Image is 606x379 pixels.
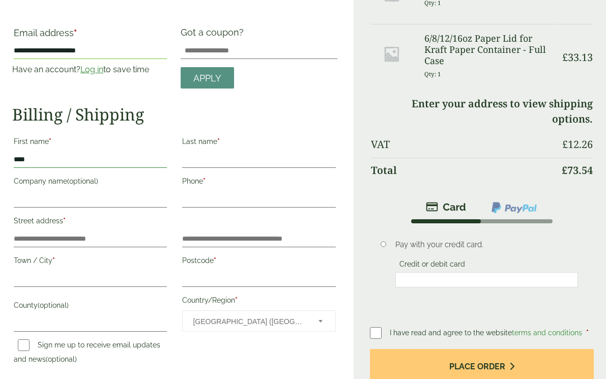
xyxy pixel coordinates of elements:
[182,253,335,271] label: Postcode
[424,70,441,78] small: Qty: 1
[49,137,51,145] abbr: required
[395,260,469,271] label: Credit or debit card
[18,339,30,351] input: Sign me up to receive email updates and news(optional)
[181,27,248,43] label: Got a coupon?
[390,329,584,337] span: I have read and agree to the website
[67,177,98,185] span: (optional)
[80,65,103,74] a: Log in
[14,28,167,43] label: Email address
[14,298,167,315] label: County
[426,201,466,213] img: stripe.png
[214,256,216,265] abbr: required
[182,310,335,332] span: Country/Region
[182,293,335,310] label: Country/Region
[424,33,555,66] h3: 6/8/12/16oz Paper Lid for Kraft Paper Container - Full Case
[512,329,582,337] a: terms and conditions
[562,50,593,64] bdi: 33.13
[14,253,167,271] label: Town / City
[562,137,568,151] span: £
[398,275,575,284] iframe: Secure card payment input frame
[63,217,66,225] abbr: required
[562,50,568,64] span: £
[371,132,555,157] th: VAT
[181,67,234,89] a: Apply
[235,296,238,304] abbr: required
[12,105,337,124] h2: Billing / Shipping
[371,158,555,183] th: Total
[182,174,335,191] label: Phone
[490,201,538,214] img: ppcp-gateway.png
[52,256,55,265] abbr: required
[14,174,167,191] label: Company name
[14,341,160,366] label: Sign me up to receive email updates and news
[562,163,593,177] bdi: 73.54
[371,33,412,74] img: Placeholder
[193,311,304,332] span: United Kingdom (UK)
[217,137,220,145] abbr: required
[371,92,593,131] td: Enter your address to view shipping options.
[203,177,206,185] abbr: required
[193,73,221,84] span: Apply
[395,239,578,250] p: Pay with your credit card.
[12,64,168,76] p: Have an account? to save time
[38,301,69,309] span: (optional)
[46,355,77,363] span: (optional)
[74,27,77,38] abbr: required
[586,329,589,337] abbr: required
[14,134,167,152] label: First name
[562,163,567,177] span: £
[14,214,167,231] label: Street address
[562,137,593,151] bdi: 12.26
[182,134,335,152] label: Last name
